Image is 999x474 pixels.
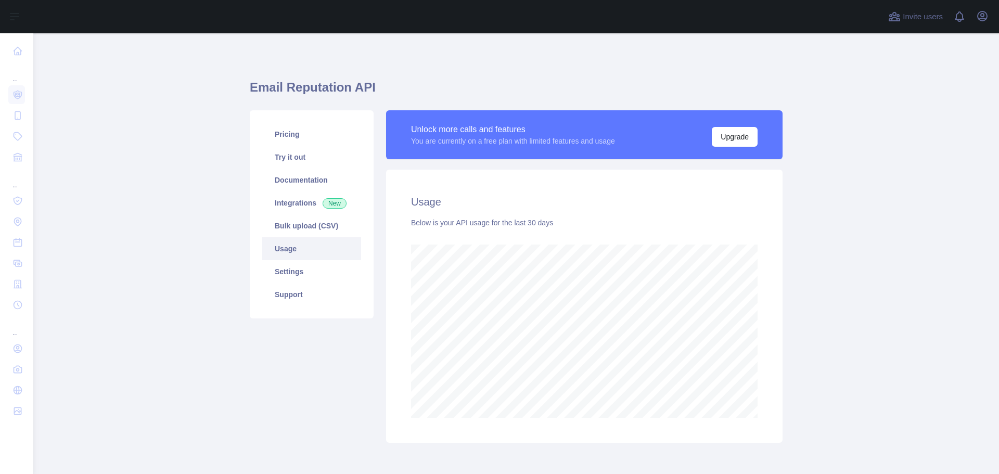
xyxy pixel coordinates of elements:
[323,198,347,209] span: New
[411,195,758,209] h2: Usage
[262,146,361,169] a: Try it out
[262,191,361,214] a: Integrations New
[903,11,943,23] span: Invite users
[411,136,615,146] div: You are currently on a free plan with limited features and usage
[411,217,758,228] div: Below is your API usage for the last 30 days
[886,8,945,25] button: Invite users
[262,123,361,146] a: Pricing
[411,123,615,136] div: Unlock more calls and features
[262,283,361,306] a: Support
[8,62,25,83] div: ...
[8,316,25,337] div: ...
[262,214,361,237] a: Bulk upload (CSV)
[262,260,361,283] a: Settings
[250,79,783,104] h1: Email Reputation API
[262,169,361,191] a: Documentation
[8,169,25,189] div: ...
[712,127,758,147] button: Upgrade
[262,237,361,260] a: Usage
